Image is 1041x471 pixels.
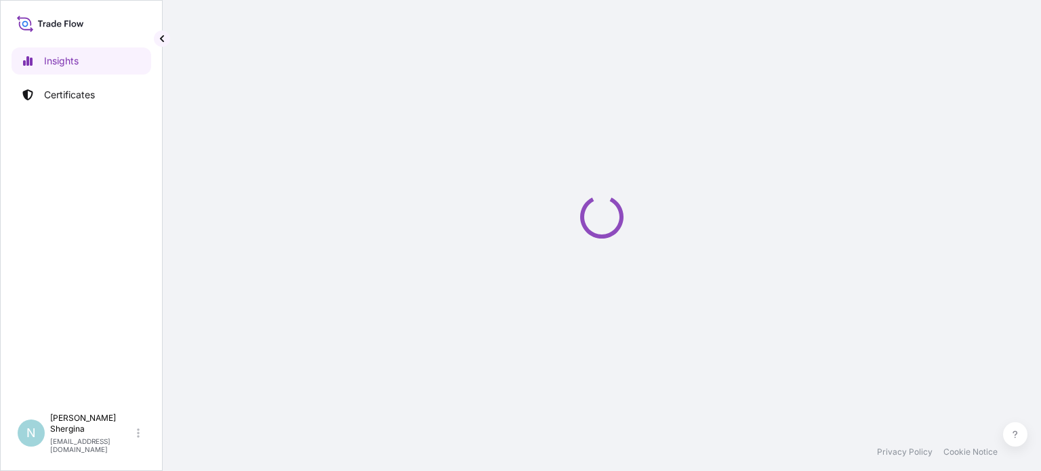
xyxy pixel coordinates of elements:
p: [EMAIL_ADDRESS][DOMAIN_NAME] [50,437,134,453]
p: Certificates [44,88,95,102]
span: N [26,426,36,440]
a: Certificates [12,81,151,108]
p: [PERSON_NAME] Shergina [50,413,134,434]
a: Cookie Notice [943,447,998,457]
a: Insights [12,47,151,75]
p: Insights [44,54,79,68]
a: Privacy Policy [877,447,933,457]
